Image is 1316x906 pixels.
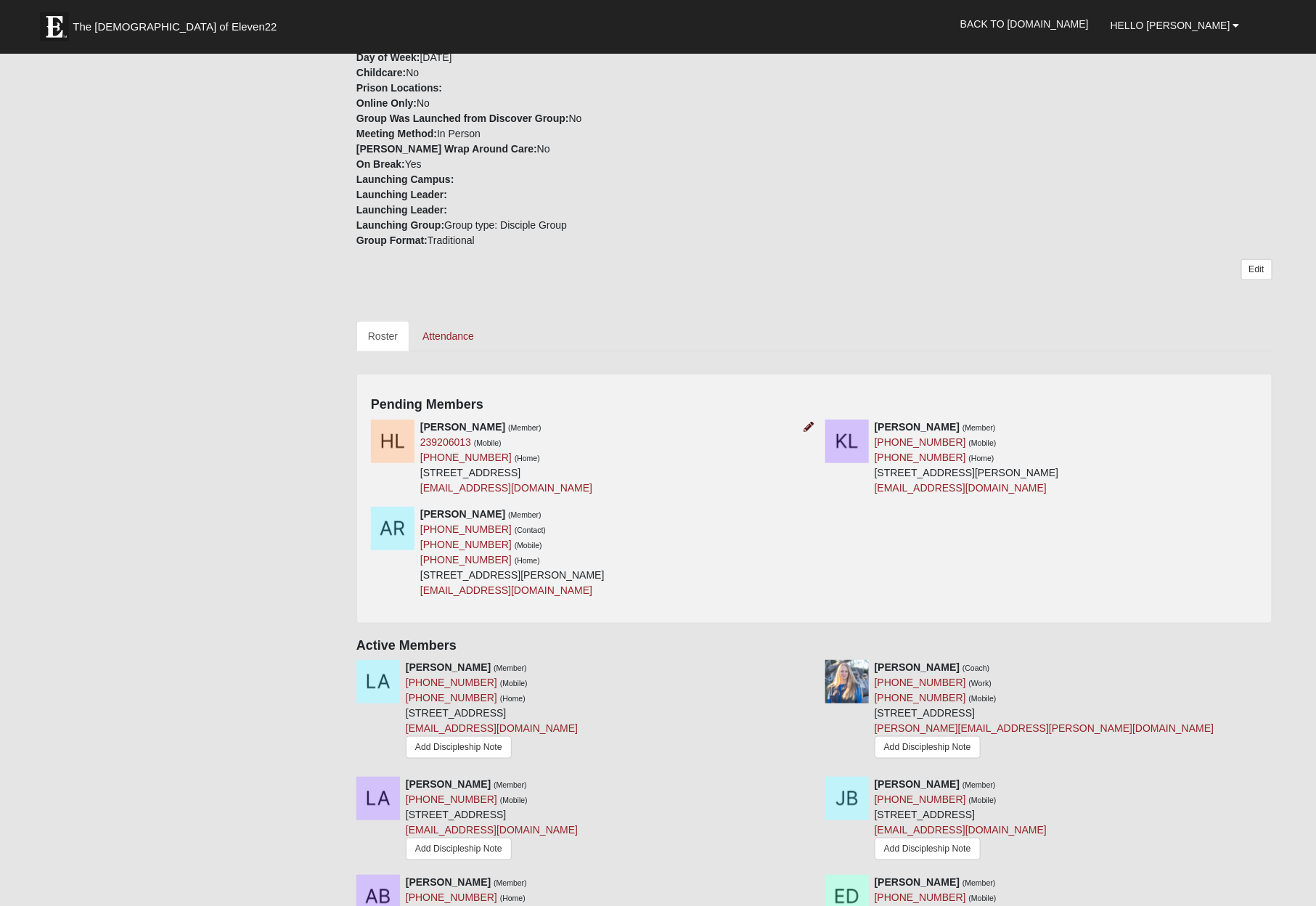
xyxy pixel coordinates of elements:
div: [STREET_ADDRESS] [406,777,578,864]
strong: [PERSON_NAME] [406,661,491,673]
small: (Mobile) [474,438,502,447]
div: [STREET_ADDRESS][PERSON_NAME] [875,420,1059,496]
strong: Launching Campus: [356,174,454,185]
small: (Mobile) [969,796,997,804]
a: [PHONE_NUMBER] [875,677,966,688]
small: (Member) [963,423,996,432]
small: (Member) [508,423,541,432]
strong: Day of Week: [356,52,420,63]
a: [PHONE_NUMBER] [875,436,966,448]
a: The [DEMOGRAPHIC_DATA] of Eleven22 [33,5,323,41]
small: (Member) [508,510,541,519]
a: [PERSON_NAME][EMAIL_ADDRESS][PERSON_NAME][DOMAIN_NAME] [875,722,1214,734]
a: Web cache enabled [321,886,329,902]
h4: Active Members [356,638,1272,654]
strong: On Break: [356,158,405,170]
a: Add Discipleship Note [406,838,512,860]
div: [STREET_ADDRESS] [875,660,1214,765]
strong: [PERSON_NAME] [406,778,491,790]
a: [PHONE_NUMBER] [420,539,512,550]
img: Eleven22 logo [40,12,69,41]
a: Hello [PERSON_NAME] [1100,7,1251,44]
a: [PHONE_NUMBER] [420,554,512,566]
strong: [PERSON_NAME] [875,661,960,673]
a: [PHONE_NUMBER] [420,452,512,463]
a: [PHONE_NUMBER] [875,452,966,463]
a: [PHONE_NUMBER] [420,523,512,535]
a: [EMAIL_ADDRESS][DOMAIN_NAME] [406,824,578,836]
small: (Member) [963,780,996,789]
a: [PHONE_NUMBER] [875,793,966,805]
small: (Work) [969,679,992,687]
small: (Member) [494,664,527,672]
a: Roster [356,321,409,351]
strong: Childcare: [356,67,406,78]
span: HTML Size: 190 KB [225,889,310,902]
a: Add Discipleship Note [875,736,981,759]
strong: Launching Leader: [356,189,447,200]
strong: Group Format: [356,234,428,246]
a: [PHONE_NUMBER] [406,677,497,688]
small: (Home) [515,454,540,462]
strong: [PERSON_NAME] [406,876,491,888]
a: Back to [DOMAIN_NAME] [949,6,1100,42]
strong: Meeting Method: [356,128,437,139]
strong: Online Only: [356,97,417,109]
a: [EMAIL_ADDRESS][DOMAIN_NAME] [420,482,592,494]
strong: Launching Leader: [356,204,447,216]
small: (Member) [494,878,527,887]
a: [EMAIL_ADDRESS][DOMAIN_NAME] [420,584,592,596]
strong: [PERSON_NAME] [875,778,960,790]
small: (Mobile) [969,694,997,703]
span: ViewState Size: 78 KB [118,889,214,902]
small: (Coach) [963,664,989,672]
strong: Group Was Launched from Discover Group: [356,113,569,124]
a: Add Discipleship Note [875,838,981,860]
a: [EMAIL_ADDRESS][DOMAIN_NAME] [875,824,1047,836]
a: Page Properties (Alt+P) [1280,881,1307,902]
a: [PHONE_NUMBER] [406,692,497,703]
div: [STREET_ADDRESS] [875,777,1047,864]
small: (Mobile) [500,679,528,687]
a: [PHONE_NUMBER] [406,793,497,805]
strong: [PERSON_NAME] [875,421,960,433]
a: Page Load Time: 1.89s [14,890,103,900]
span: The [DEMOGRAPHIC_DATA] of Eleven22 [73,20,277,34]
a: [PHONE_NUMBER] [875,692,966,703]
div: [STREET_ADDRESS][PERSON_NAME] [420,507,605,598]
small: (Home) [969,454,994,462]
strong: Prison Locations: [356,82,442,94]
a: Edit [1241,259,1272,280]
small: (Contact) [515,526,546,534]
strong: [PERSON_NAME] [420,508,505,520]
strong: [PERSON_NAME] [875,876,960,888]
small: (Member) [494,780,527,789]
a: [EMAIL_ADDRESS][DOMAIN_NAME] [406,722,578,734]
span: Hello [PERSON_NAME] [1111,20,1230,31]
a: [EMAIL_ADDRESS][DOMAIN_NAME] [875,482,1047,494]
strong: [PERSON_NAME] Wrap Around Care: [356,143,537,155]
h4: Pending Members [371,397,1258,413]
div: [STREET_ADDRESS] [420,420,592,496]
small: (Mobile) [515,541,542,550]
small: (Mobile) [969,438,997,447]
small: (Mobile) [500,796,528,804]
small: (Home) [500,694,526,703]
div: [STREET_ADDRESS] [406,660,578,762]
strong: [PERSON_NAME] [420,421,505,433]
a: Block Configuration (Alt-B) [1254,881,1280,902]
small: (Home) [515,556,540,565]
strong: Launching Group: [356,219,444,231]
small: (Member) [963,878,996,887]
a: 239206013 [420,436,471,448]
a: Attendance [411,321,486,351]
a: Add Discipleship Note [406,736,512,759]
